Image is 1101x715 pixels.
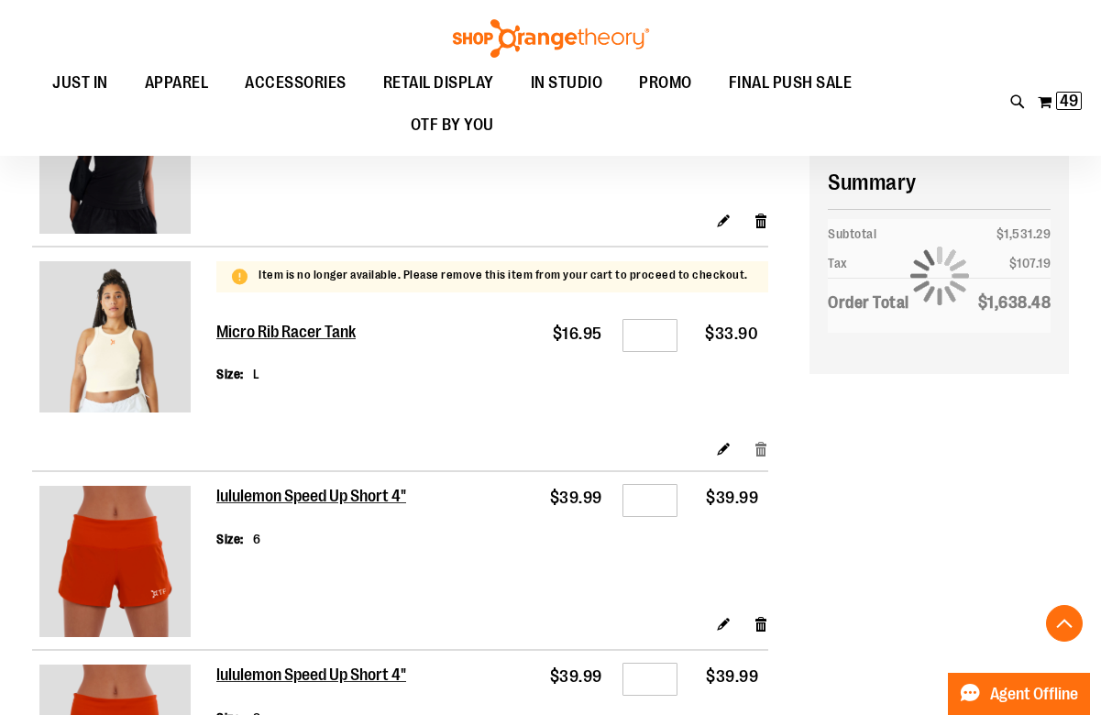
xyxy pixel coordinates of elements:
span: RETAIL DISPLAY [383,62,494,104]
span: $39.99 [550,489,602,507]
span: APPAREL [145,62,209,104]
button: Back To Top [1046,605,1083,642]
dt: Size [216,365,244,383]
img: Nike Chill Knit Tank [39,82,191,234]
span: JUST IN [52,62,108,104]
img: lululemon Speed Up Short 4" [39,486,191,637]
dt: Size [216,530,244,548]
span: PROMO [639,62,692,104]
span: FINAL PUSH SALE [729,62,853,104]
p: Item is no longer available. Please remove this item from your cart to proceed to checkout. [259,267,748,284]
h2: Summary [828,167,1051,198]
span: $16.95 [553,324,602,343]
a: Remove item [754,614,769,633]
a: Micro Rib Racer Tank [39,261,209,417]
a: Nike Chill Knit Tank [39,82,209,238]
span: Agent Offline [990,686,1078,703]
a: Micro Rib Racer Tank [216,323,358,343]
a: lululemon Speed Up Short 4" [216,665,408,686]
span: $39.99 [706,489,758,507]
a: lululemon Speed Up Short 4" [216,487,408,507]
img: Loading... [910,247,969,305]
dd: L [253,365,260,383]
span: $33.90 [705,324,758,343]
img: Shop Orangetheory [450,19,652,58]
a: lululemon Speed Up Short 4" [39,486,209,642]
span: IN STUDIO [531,62,603,104]
span: OTF BY YOU [411,104,494,146]
a: Remove item [754,438,769,457]
span: ACCESSORIES [245,62,347,104]
span: $39.99 [706,667,758,686]
button: Agent Offline [948,673,1090,715]
a: Remove item [754,210,769,229]
img: Micro Rib Racer Tank [39,261,191,412]
span: $39.99 [550,667,602,686]
span: 49 [1060,92,1078,110]
dd: 6 [253,530,261,548]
